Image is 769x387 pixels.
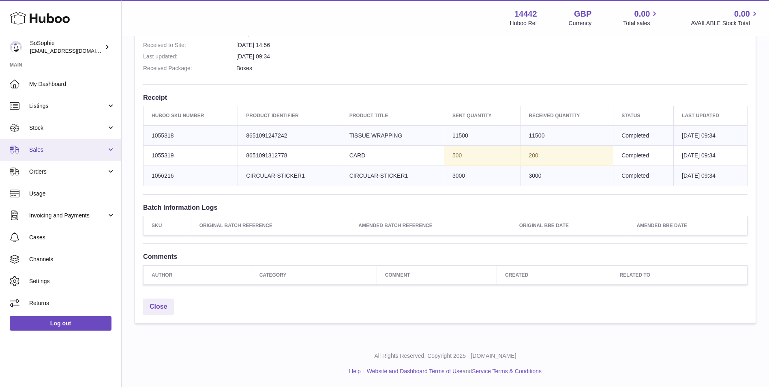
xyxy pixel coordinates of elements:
th: Received Quantity [521,106,613,125]
td: Completed [613,146,674,166]
td: [DATE] 09:34 [674,146,748,166]
td: CIRCULAR-STICKER1 [238,166,341,186]
td: [DATE] 09:34 [674,166,748,186]
th: Original Batch Reference [191,216,350,235]
strong: 14442 [514,9,537,19]
td: 200 [521,146,613,166]
td: 11500 [444,125,521,146]
td: 3000 [521,166,613,186]
td: TISSUE WRAPPING [341,125,444,146]
dt: Last updated: [143,53,236,60]
th: Sent Quantity [444,106,521,125]
dd: Boxes [236,64,748,72]
th: SKU [144,216,191,235]
th: Author [144,265,251,284]
a: 0.00 AVAILABLE Stock Total [691,9,759,27]
th: Category [251,265,377,284]
td: 1055319 [144,146,238,166]
th: Product title [341,106,444,125]
a: Service Terms & Conditions [472,368,542,374]
div: Currency [569,19,592,27]
th: Amended BBE Date [628,216,748,235]
td: [DATE] 09:34 [674,125,748,146]
span: AVAILABLE Stock Total [691,19,759,27]
span: Invoicing and Payments [29,212,107,219]
span: Total sales [623,19,659,27]
span: Stock [29,124,107,132]
span: Settings [29,277,115,285]
span: [EMAIL_ADDRESS][DOMAIN_NAME] [30,47,119,54]
span: Sales [29,146,107,154]
span: My Dashboard [29,80,115,88]
td: 8651091247242 [238,125,341,146]
dd: [DATE] 09:34 [236,53,748,60]
span: Orders [29,168,107,176]
th: Status [613,106,674,125]
th: Last updated [674,106,748,125]
strong: GBP [574,9,591,19]
span: Listings [29,102,107,110]
th: Huboo SKU Number [144,106,238,125]
h3: Receipt [143,93,748,102]
th: Related to [611,265,748,284]
span: Returns [29,299,115,307]
span: 0.00 [734,9,750,19]
td: 8651091312778 [238,146,341,166]
span: Cases [29,234,115,241]
td: 1056216 [144,166,238,186]
div: SoSophie [30,39,103,55]
td: CIRCULAR-STICKER1 [341,166,444,186]
h3: Batch Information Logs [143,203,748,212]
dd: [DATE] 14:56 [236,41,748,49]
th: Amended Batch Reference [350,216,511,235]
td: 500 [444,146,521,166]
a: Log out [10,316,111,331]
td: Completed [613,125,674,146]
li: and [364,368,542,375]
span: Usage [29,190,115,198]
a: Close [143,299,174,315]
span: Channels [29,256,115,263]
td: 3000 [444,166,521,186]
dt: Received Package: [143,64,236,72]
a: Website and Dashboard Terms of Use [367,368,463,374]
img: internalAdmin-14442@internal.huboo.com [10,41,22,53]
span: 0.00 [634,9,650,19]
a: Help [349,368,361,374]
h3: Comments [143,252,748,261]
td: CARD [341,146,444,166]
td: Completed [613,166,674,186]
th: Comment [377,265,497,284]
th: Created [497,265,611,284]
div: Huboo Ref [510,19,537,27]
th: Product Identifier [238,106,341,125]
p: All Rights Reserved. Copyright 2025 - [DOMAIN_NAME] [128,352,763,360]
a: 0.00 Total sales [623,9,659,27]
td: 11500 [521,125,613,146]
th: Original BBE Date [511,216,628,235]
td: 1055318 [144,125,238,146]
dt: Received to Site: [143,41,236,49]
